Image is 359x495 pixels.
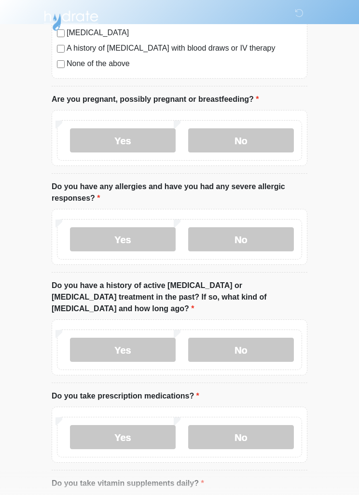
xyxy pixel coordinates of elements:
label: Do you take prescription medications? [52,390,199,402]
label: Yes [70,425,176,449]
label: Yes [70,227,176,251]
label: Do you take vitamin supplements daily? [52,478,204,489]
label: Are you pregnant, possibly pregnant or breastfeeding? [52,94,259,105]
label: No [188,227,294,251]
label: No [188,128,294,152]
label: Yes [70,128,176,152]
label: No [188,425,294,449]
label: Yes [70,338,176,362]
label: Do you have a history of active [MEDICAL_DATA] or [MEDICAL_DATA] treatment in the past? If so, wh... [52,280,307,315]
input: A history of [MEDICAL_DATA] with blood draws or IV therapy [57,45,65,53]
label: None of the above [67,58,302,69]
img: Hydrate IV Bar - Scottsdale Logo [42,7,100,31]
input: None of the above [57,60,65,68]
label: Do you have any allergies and have you had any severe allergic responses? [52,181,307,204]
label: A history of [MEDICAL_DATA] with blood draws or IV therapy [67,42,302,54]
label: No [188,338,294,362]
